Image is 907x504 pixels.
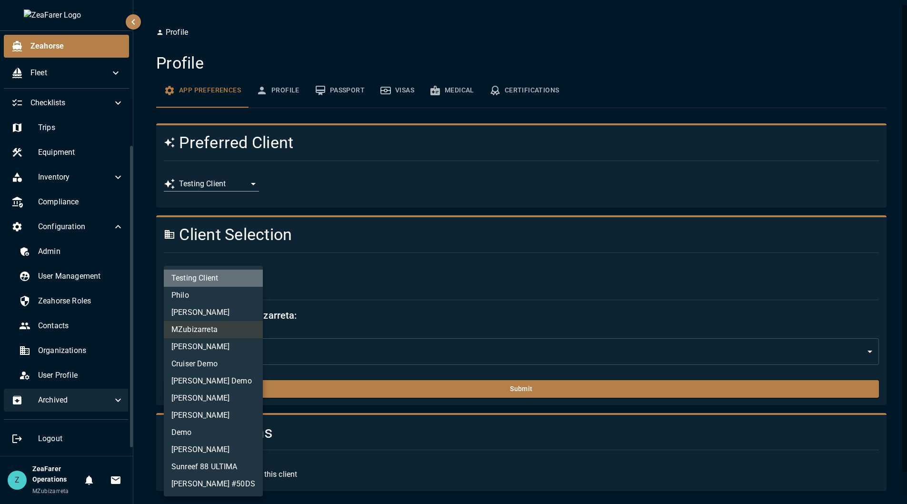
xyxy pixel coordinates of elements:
li: Cruiser Demo [164,355,263,373]
li: [PERSON_NAME] [164,441,263,458]
li: MZubizarreta [164,321,263,338]
li: Testing Client [164,270,263,287]
li: [PERSON_NAME] [164,390,263,407]
li: [PERSON_NAME] Demo [164,373,263,390]
li: Philo [164,287,263,304]
li: [PERSON_NAME] [164,407,263,424]
li: Demo [164,424,263,441]
li: [PERSON_NAME] [164,338,263,355]
li: [PERSON_NAME] [164,304,263,321]
li: Sunreef 88 ULTIMA [164,458,263,475]
li: [PERSON_NAME] #50DS [164,475,263,493]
